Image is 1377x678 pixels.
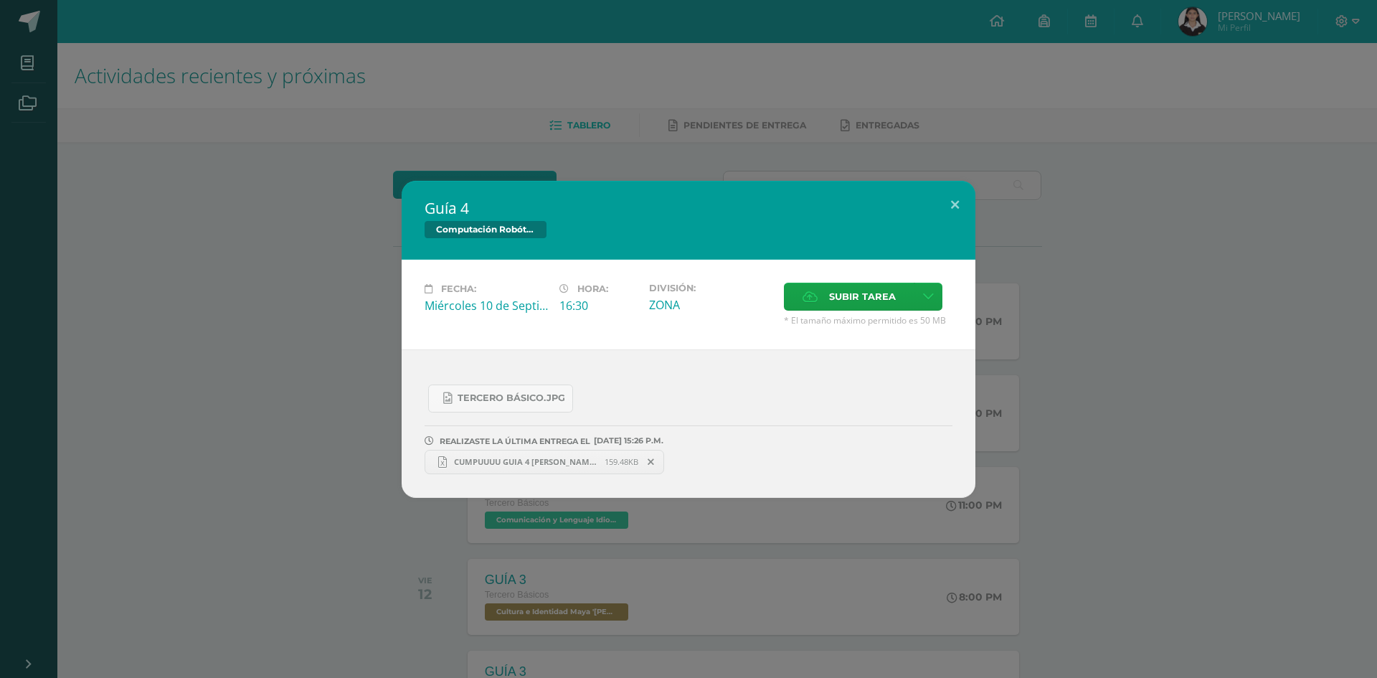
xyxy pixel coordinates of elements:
span: REALIZASTE LA ÚLTIMA ENTREGA EL [440,436,590,446]
span: Subir tarea [829,283,896,310]
span: 159.48KB [605,456,638,467]
a: Tercero Básico.jpg [428,385,573,413]
div: Miércoles 10 de Septiembre [425,298,548,314]
button: Close (Esc) [934,181,975,230]
span: Hora: [577,283,608,294]
span: Remover entrega [639,454,663,470]
div: 16:30 [559,298,638,314]
span: [DATE] 15:26 P.M. [590,441,663,441]
label: División: [649,283,772,293]
h2: Guía 4 [425,198,952,218]
span: Tercero Básico.jpg [458,392,565,404]
span: * El tamaño máximo permitido es 50 MB [784,314,952,326]
div: ZONA [649,297,772,313]
span: Computación Robótica [425,221,546,238]
span: CUMPUUUU GUIA 4 [PERSON_NAME].xlsx [447,456,605,467]
span: Fecha: [441,283,476,294]
a: CUMPUUUU GUIA 4 [PERSON_NAME].xlsx 159.48KB [425,450,664,474]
